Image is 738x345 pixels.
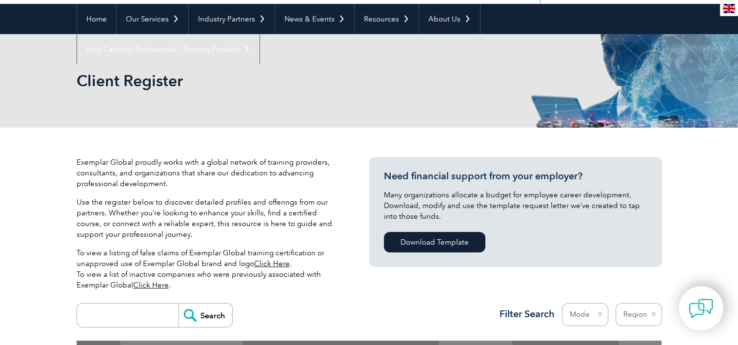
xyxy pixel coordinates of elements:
p: Many organizations allocate a budget for employee career development. Download, modify and use th... [384,190,647,222]
h3: Filter Search [494,308,555,320]
a: Industry Partners [189,4,275,34]
a: Resources [355,4,419,34]
a: Find Certified Professional / Training Provider [77,34,259,64]
img: en [723,4,735,13]
p: Use the register below to discover detailed profiles and offerings from our partners. Whether you... [77,197,340,240]
img: contact-chat.png [689,296,713,321]
a: About Us [419,4,480,34]
a: Download Template [384,232,485,252]
a: Our Services [117,4,188,34]
a: News & Events [275,4,354,34]
a: Click Here [133,281,169,289]
h3: Need financial support from your employer? [384,170,647,182]
p: To view a listing of false claims of Exemplar Global training certification or unapproved use of ... [77,248,340,290]
h2: Client Register [77,73,486,89]
a: Click Here [254,259,290,268]
a: Home [77,4,116,34]
p: Exemplar Global proudly works with a global network of training providers, consultants, and organ... [77,157,340,189]
input: Search [179,304,232,327]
